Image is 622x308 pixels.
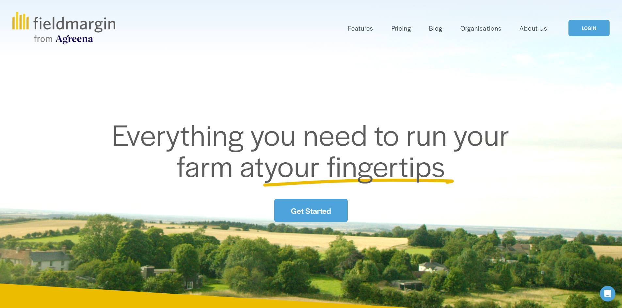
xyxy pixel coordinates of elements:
a: folder dropdown [348,23,373,34]
a: Pricing [391,23,411,34]
a: Organisations [460,23,501,34]
a: Blog [429,23,442,34]
span: Features [348,23,373,33]
a: Get Started [274,199,347,222]
span: your fingertips [264,145,445,185]
span: Everything you need to run your farm at [112,113,517,185]
div: Open Intercom Messenger [600,286,615,301]
img: fieldmargin.com [12,12,115,44]
a: LOGIN [568,20,610,37]
a: About Us [519,23,547,34]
